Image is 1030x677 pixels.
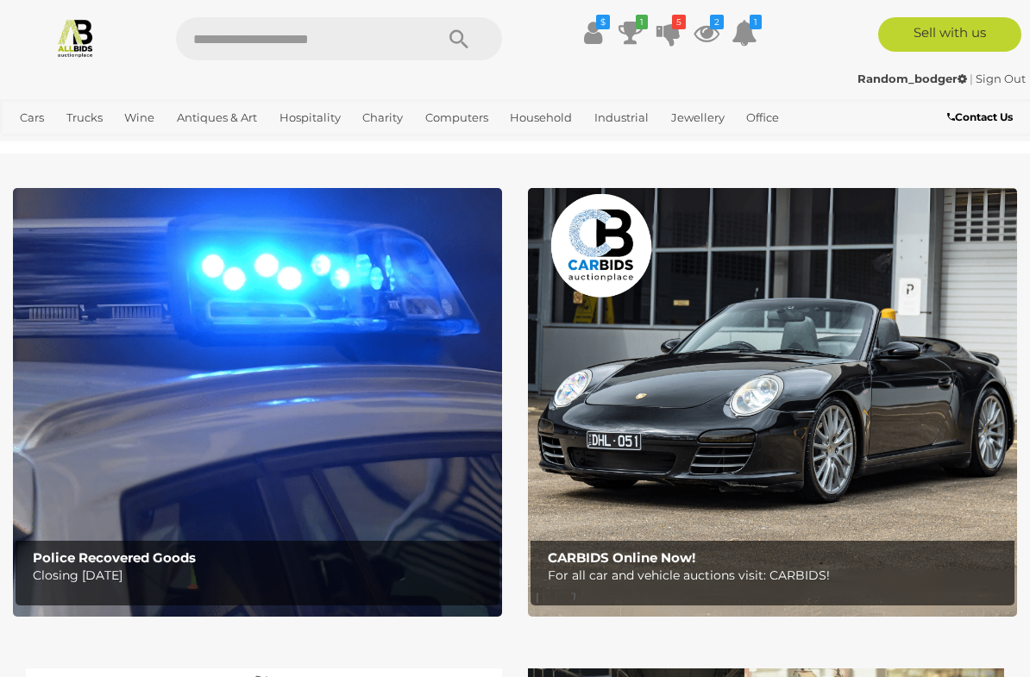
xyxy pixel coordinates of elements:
[970,72,973,85] span: |
[694,17,719,48] a: 2
[618,17,644,48] a: 1
[710,15,724,29] i: 2
[664,103,732,132] a: Jewellery
[60,103,110,132] a: Trucks
[170,103,264,132] a: Antiques & Art
[13,188,502,617] img: Police Recovered Goods
[13,103,51,132] a: Cars
[739,103,786,132] a: Office
[33,549,196,566] b: Police Recovered Goods
[857,72,970,85] a: Random_bodger
[55,17,96,58] img: Allbids.com.au
[672,15,686,29] i: 5
[947,108,1017,127] a: Contact Us
[273,103,348,132] a: Hospitality
[976,72,1026,85] a: Sign Out
[580,17,606,48] a: $
[418,103,495,132] a: Computers
[33,565,491,586] p: Closing [DATE]
[416,17,502,60] button: Search
[13,132,62,160] a: Sports
[13,188,502,617] a: Police Recovered Goods Police Recovered Goods Closing [DATE]
[750,15,762,29] i: 1
[656,17,681,48] a: 5
[71,132,207,160] a: [GEOGRAPHIC_DATA]
[878,17,1021,52] a: Sell with us
[636,15,648,29] i: 1
[732,17,757,48] a: 1
[355,103,410,132] a: Charity
[528,188,1017,617] img: CARBIDS Online Now!
[548,565,1006,586] p: For all car and vehicle auctions visit: CARBIDS!
[947,110,1013,123] b: Contact Us
[117,103,161,132] a: Wine
[503,103,579,132] a: Household
[596,15,610,29] i: $
[587,103,656,132] a: Industrial
[857,72,967,85] strong: Random_bodger
[528,188,1017,617] a: CARBIDS Online Now! CARBIDS Online Now! For all car and vehicle auctions visit: CARBIDS!
[548,549,695,566] b: CARBIDS Online Now!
